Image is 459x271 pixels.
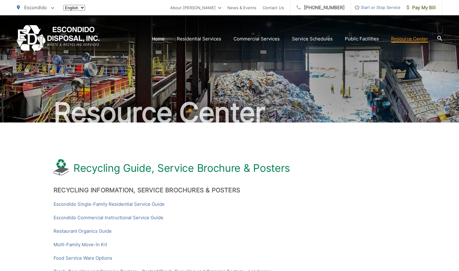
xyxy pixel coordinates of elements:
a: Escondido Commercial Instructional Service Guide [54,214,163,221]
a: Restaurant Organics Guide [54,228,112,235]
h1: Recycling Guide, Service Brochure & Posters [73,162,290,174]
span: Pay My Bill [407,4,436,11]
select: Select a language [63,5,85,11]
a: Resource Center [391,35,428,43]
a: News & Events [227,4,256,11]
a: Public Facilities [345,35,379,43]
a: EDCD logo. Return to the homepage. [17,25,100,52]
a: Contact Us [263,4,284,11]
a: Commercial Services [233,35,280,43]
a: Residential Services [177,35,221,43]
span: Escondido [24,5,47,10]
h2: Resource Center [17,97,442,128]
a: About [PERSON_NAME] [170,4,221,11]
a: Home [152,35,165,43]
a: Service Schedules [292,35,333,43]
a: Escondido Single-Family Residential Service Guide [54,201,165,208]
a: Multi-Family Move-In Kit [54,241,107,248]
a: Food Service Ware Options [54,254,112,262]
h2: Recycling Information, Service Brochures & Posters [54,186,405,194]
